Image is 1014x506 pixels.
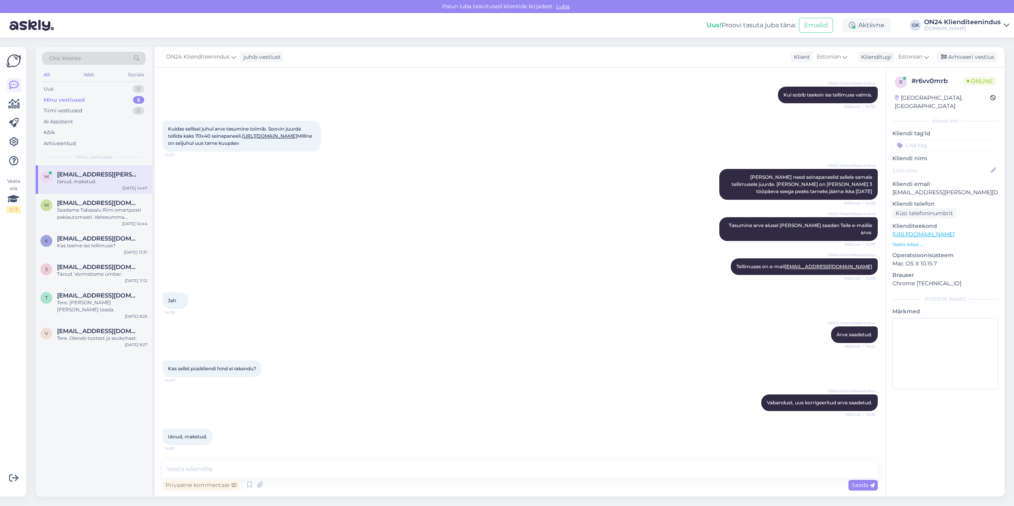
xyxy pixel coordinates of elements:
[45,330,48,336] span: v
[964,77,996,85] span: Online
[168,434,207,440] span: tänud, makstud.
[44,129,55,136] div: Kõik
[44,202,49,208] span: m
[76,154,112,161] span: Minu vestlused
[844,200,875,206] span: Nähtud ✓ 14:38
[736,263,872,269] span: Tellimuses on e-mail
[892,139,998,151] input: Lisa tag
[729,222,873,235] span: Tasumine arve alusel [PERSON_NAME] saadan Teile e-mailile arve.
[122,185,147,191] div: [DATE] 14:47
[892,296,998,303] div: [PERSON_NAME]
[133,96,144,104] div: 6
[767,400,872,406] span: Vabandust, uus korrigeeritud arve saadetud.
[892,188,998,197] p: [EMAIL_ADDRESS][PERSON_NAME][DOMAIN_NAME]
[165,377,194,383] span: 14:47
[799,18,833,33] button: Emailid
[785,263,872,269] a: [EMAIL_ADDRESS][DOMAIN_NAME]
[892,241,998,248] p: Vaata edasi ...
[783,92,872,98] span: Kui sobib teeksin ise tellimuse valmis.
[42,70,51,80] div: All
[910,20,921,31] div: OK
[924,19,1001,25] div: ON24 Klienditeenindus
[242,133,297,139] a: [URL][DOMAIN_NAME]
[858,53,892,61] div: Klienditugi
[162,480,240,491] div: Privaatne kommentaar
[6,206,21,213] div: 2 / 3
[893,166,989,175] input: Lisa nimi
[707,21,722,29] b: Uus!
[6,53,21,68] img: Askly Logo
[892,117,998,125] div: Kliendi info
[845,343,875,349] span: Nähtud ✓ 14:41
[936,52,997,63] div: Arhiveeri vestlus
[44,118,73,126] div: AI Assistent
[844,275,875,281] span: Nähtud ✓ 14:39
[892,129,998,138] p: Kliendi tag'id
[892,208,956,219] div: Küsi telefoninumbrit
[57,199,139,207] span: magnus_vili@hotmail.com
[842,18,891,32] div: Aktiivne
[45,238,48,244] span: k
[240,53,281,61] div: juhib vestlust
[125,342,147,348] div: [DATE] 9:27
[168,126,313,146] span: Kuidas sellisel juhul arve tasumine toimib. Soovin juurde tellida kaks 70x40 seinapaneeli. Millin...
[165,309,194,315] span: 14:39
[892,222,998,230] p: Klienditeekond
[168,298,176,303] span: Jah
[924,19,1009,32] a: ON24 Klienditeenindus[DOMAIN_NAME]
[844,241,875,247] span: Nähtud ✓ 14:39
[924,25,1001,32] div: [DOMAIN_NAME]
[45,266,48,272] span: s
[44,107,82,115] div: Tiimi vestlused
[49,54,81,63] span: Otsi kliente
[133,107,144,115] div: 0
[57,299,147,313] div: Tere. [PERSON_NAME] [PERSON_NAME] teada.
[133,85,144,93] div: 0
[45,295,48,301] span: t
[126,70,146,80] div: Socials
[57,335,147,342] div: Tere. Oleneb tootest ja asukohast.
[828,80,875,86] span: ON24 Klienditeenindus
[57,178,147,185] div: tänud, makstud.
[57,242,147,249] div: Kas teeme ise tellimuse?
[124,249,147,255] div: [DATE] 13:31
[44,96,85,104] div: Minu vestlused
[828,211,875,217] span: ON24 Klienditeenindus
[895,94,990,110] div: [GEOGRAPHIC_DATA], [GEOGRAPHIC_DATA]
[122,221,147,227] div: [DATE] 14:44
[82,70,96,80] div: Web
[6,178,21,213] div: Vaata siia
[892,231,955,238] a: [URL][DOMAIN_NAME]
[828,252,875,258] span: ON24 Klienditeenindus
[165,152,194,158] span: 14:37
[732,174,873,194] span: [PERSON_NAME] need seinapaneelid sellele samale tellimusele juurde. [PERSON_NAME] on [PERSON_NAME...
[554,3,572,10] span: Luba
[892,180,998,188] p: Kliendi email
[57,171,139,178] span: magus.diana@gmail.com
[168,366,256,371] span: Kas sellel püsikliendi hind ei rakendu?
[707,21,796,30] div: Proovi tasuta juba täna:
[911,76,964,86] div: # r6vv0mrb
[828,388,875,394] span: ON24 Klienditeenindus
[57,207,147,221] div: Saadame Tabasalu Rimi smartposti pakiautomaati. Vahesumma tagasimakse tehakse 3. tööpäeva jooksul.
[898,53,923,61] span: Estonian
[892,279,998,288] p: Chrome [TECHNICAL_ID]
[828,320,875,326] span: ON24 Klienditeenindus
[828,163,875,169] span: ON24 Klienditeenindus
[44,85,53,93] div: Uus
[44,140,76,148] div: Arhiveeritud
[57,271,147,278] div: Tänud. Vormistame ümber.
[57,328,139,335] span: vitautasuzgrindis@hotmail.com
[892,154,998,163] p: Kliendi nimi
[892,260,998,268] p: Mac OS X 10.15.7
[844,104,875,110] span: Nähtud ✓ 14:36
[165,445,194,451] span: 14:55
[892,251,998,260] p: Operatsioonisüsteem
[125,278,147,284] div: [DATE] 11:12
[892,200,998,208] p: Kliendi telefon
[166,53,230,61] span: ON24 Klienditeenindus
[125,313,147,319] div: [DATE] 8:26
[899,79,903,85] span: r
[817,53,841,61] span: Estonian
[44,174,49,180] span: m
